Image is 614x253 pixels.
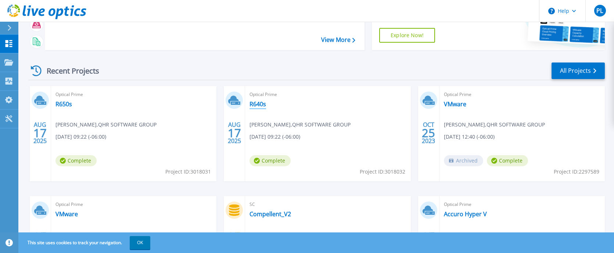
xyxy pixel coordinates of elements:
[165,168,211,176] span: Project ID: 3018031
[20,236,150,249] span: This site uses cookies to track your navigation.
[249,133,300,141] span: [DATE] 09:22 (-06:00)
[596,8,603,14] span: PL
[249,200,406,209] span: SC
[444,200,600,209] span: Optical Prime
[33,130,47,136] span: 17
[55,231,157,239] span: [PERSON_NAME] , QHR SOFTWARE GROUP
[421,120,435,146] div: OCT 2023
[379,28,435,43] a: Explore Now!
[249,231,351,239] span: [PERSON_NAME] , QHR SOFTWARE GROUP
[130,236,150,249] button: OK
[55,90,212,99] span: Optical Prime
[360,168,405,176] span: Project ID: 3018032
[444,100,466,108] a: VMware
[444,133,495,141] span: [DATE] 12:40 (-06:00)
[487,155,528,166] span: Complete
[321,36,355,43] a: View More
[552,63,605,79] a: All Projects
[422,130,435,136] span: 25
[444,210,487,218] a: Accuro Hyper V
[444,231,545,239] span: [PERSON_NAME] , QHR SOFTWARE GROUP
[249,155,291,166] span: Complete
[55,200,212,209] span: Optical Prime
[249,121,351,129] span: [PERSON_NAME] , QHR SOFTWARE GROUP
[55,155,97,166] span: Complete
[55,100,72,108] a: R650s
[228,130,241,136] span: 17
[227,120,241,146] div: AUG 2025
[249,100,266,108] a: R640s
[249,210,291,218] a: Compellent_V2
[249,90,406,99] span: Optical Prime
[28,62,109,80] div: Recent Projects
[55,210,78,218] a: VMware
[444,155,483,166] span: Archived
[444,121,545,129] span: [PERSON_NAME] , QHR SOFTWARE GROUP
[55,121,157,129] span: [PERSON_NAME] , QHR SOFTWARE GROUP
[444,90,600,99] span: Optical Prime
[55,133,106,141] span: [DATE] 09:22 (-06:00)
[554,168,599,176] span: Project ID: 2297589
[33,120,47,146] div: AUG 2025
